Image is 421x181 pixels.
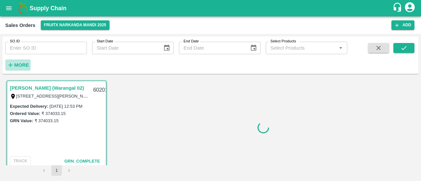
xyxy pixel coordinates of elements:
[14,62,29,68] strong: More
[64,159,100,164] span: GRN_Complete
[10,39,20,44] label: SO ID
[391,20,414,30] button: Add
[392,2,404,14] div: customer-support
[35,118,59,123] label: ₹ 374033.15
[5,21,36,30] div: Sales Orders
[10,111,40,116] label: Ordered Value:
[179,42,245,54] input: End Date
[10,84,84,92] a: [PERSON_NAME] (Warangal 02)
[10,118,33,123] label: GRN Value:
[38,165,75,176] nav: pagination navigation
[268,44,334,52] input: Select Products
[51,165,62,176] button: page 1
[30,4,392,13] a: Supply Chain
[161,42,173,54] button: Choose date
[41,111,65,116] label: ₹ 374033.15
[10,104,48,109] label: Expected Delivery :
[41,20,110,30] button: Select DC
[404,1,416,15] div: account of current user
[247,42,260,54] button: Choose date
[5,42,87,54] input: Enter SO ID
[16,93,94,99] label: [STREET_ADDRESS][PERSON_NAME]
[5,59,31,71] button: More
[16,2,30,15] img: logo
[30,5,66,11] b: Supply Chain
[49,104,82,109] label: [DATE] 12:53 PM
[89,82,114,98] div: 602018
[270,39,296,44] label: Select Products
[184,39,199,44] label: End Date
[97,39,113,44] label: Start Date
[336,44,345,52] button: Open
[1,1,16,16] button: open drawer
[92,42,158,54] input: Start Date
